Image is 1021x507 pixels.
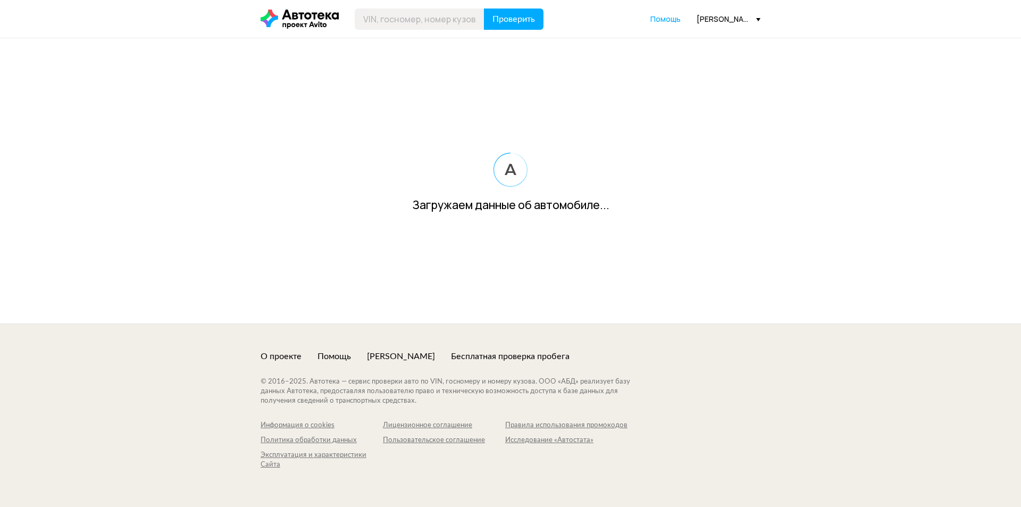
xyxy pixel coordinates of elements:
[261,421,383,430] a: Информация о cookies
[383,436,505,445] a: Пользовательское соглашение
[261,351,302,362] a: О проекте
[505,421,627,430] a: Правила использования промокодов
[261,436,383,445] a: Политика обработки данных
[383,421,505,430] a: Лицензионное соглашение
[367,351,435,362] a: [PERSON_NAME]
[650,14,681,24] a: Помощь
[261,377,651,406] div: © 2016– 2025 . Автотека — сервис проверки авто по VIN, госномеру и номеру кузова. ООО «АБД» реали...
[451,351,570,362] a: Бесплатная проверка пробега
[317,351,351,362] a: Помощь
[261,451,383,470] a: Эксплуатация и характеристики Сайта
[697,14,760,24] div: [PERSON_NAME][EMAIL_ADDRESS][DOMAIN_NAME]
[492,15,535,23] span: Проверить
[355,9,484,30] input: VIN, госномер, номер кузова
[505,436,627,445] a: Исследование «Автостата»
[484,9,543,30] button: Проверить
